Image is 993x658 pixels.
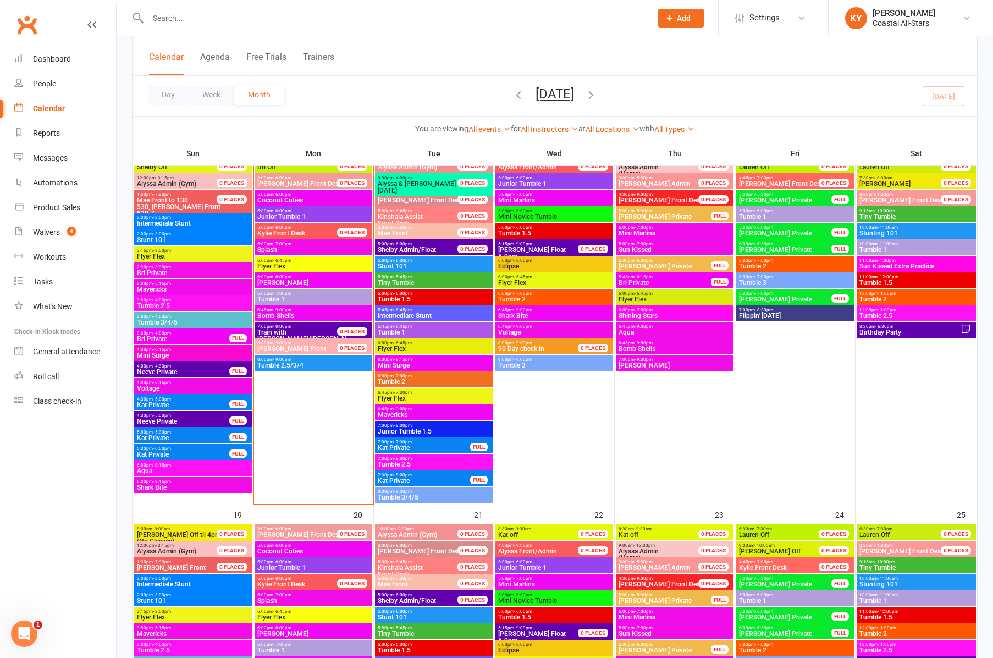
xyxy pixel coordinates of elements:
span: - 7:30pm [153,192,171,197]
span: Mae Front to 130 [137,196,188,204]
span: - 12:00pm [878,275,898,279]
span: [PERSON_NAME] Front Desk [257,180,342,188]
span: 5:30pm [618,258,711,263]
span: [PERSON_NAME] Front Desk [378,196,462,204]
span: - 6:00pm [514,225,532,230]
span: Tumble 2 [738,263,852,270]
a: All Types [654,125,694,134]
span: - 1:30pm [875,192,893,197]
span: - 3:15pm [156,176,174,180]
strong: at [578,124,586,133]
span: Alyssa Admin [619,163,659,171]
span: 5:00pm [738,192,832,197]
div: People [33,79,56,88]
span: - 1:00pm [878,258,896,263]
button: Add [658,9,704,28]
a: Waivers 4 [14,220,116,245]
span: Alyssa Admin (Gym) [137,180,196,188]
div: Workouts [33,253,66,261]
span: 3:00pm [136,281,250,286]
span: 6:00pm [257,258,370,263]
span: [PERSON_NAME] Private [618,263,711,270]
span: 5:00pm [618,225,731,230]
div: 0 PLACES [578,162,608,171]
th: Tue [374,142,494,165]
span: 5:00pm [377,209,471,213]
button: Week [189,85,234,105]
span: Bomb Shells [257,312,370,319]
button: Month [234,85,284,105]
span: 2:30pm [136,265,250,270]
span: 12:00pm [136,176,230,180]
button: Trainers [303,52,334,75]
span: 530, [PERSON_NAME] Front 530-7 [136,197,230,217]
span: 6:45pm [498,324,611,329]
span: - 7:00pm [635,225,653,230]
span: - 5:15pm [153,281,171,286]
div: [PERSON_NAME] [873,8,935,18]
span: - 7:00pm [514,192,532,197]
span: - 7:00pm [273,291,291,296]
span: - 6:30pm [875,324,893,329]
span: - 6:45pm [394,209,412,213]
div: 0 PLACES [457,179,488,187]
span: - 6:00pm [514,176,532,180]
div: 0 PLACES [698,179,729,187]
span: 6:00pm [257,291,370,296]
span: 5:30pm [738,225,832,230]
span: 10:00am [859,225,974,230]
span: - 6:00pm [394,291,412,296]
span: 5-9pm [498,246,591,260]
span: 6:00pm [738,258,852,263]
span: 2:00pm [136,215,250,220]
span: 5:00pm [498,192,611,197]
span: [PERSON_NAME] Private [738,230,832,237]
span: Coconut Cuties [257,197,370,204]
th: Mon [253,142,374,165]
span: 6:00pm [498,275,611,279]
span: Stunting 101 [859,230,974,237]
a: Clubworx [13,11,41,39]
span: 10:00am [859,242,974,246]
div: 0 PLACES [337,179,367,187]
iframe: Intercom live chat [11,621,37,647]
span: 6:00pm [498,258,611,263]
span: 4:45pm [738,176,832,180]
div: 0 PLACES [217,195,247,204]
span: Junior Tumble 1 [257,213,370,220]
span: Alyssa & [PERSON_NAME] [378,180,456,188]
span: Tumble 2.5 [136,303,250,309]
span: - 6:45pm [514,275,532,279]
span: 6:00pm [738,275,852,279]
span: - 10:00am [875,209,895,213]
a: What's New [14,294,116,319]
span: 5:45pm [377,324,490,329]
div: 0 PLACES [578,245,608,253]
span: Sun Kissed [618,246,731,253]
div: FULL [711,261,729,270]
span: Mini Novice Tumble [498,213,611,220]
span: Kinshaia Assist [378,213,423,221]
span: 5:00pm [377,258,490,263]
span: 5:00pm [377,275,490,279]
span: - 5:30pm [635,209,653,213]
span: - 8:00pm [514,258,532,263]
a: Product Sales [14,195,116,220]
span: Alyssa Front/Admin [498,163,557,171]
span: 5:15pm [498,242,591,246]
span: 3:30pm [859,324,961,329]
span: Flippin' [DATE] [738,312,852,319]
span: - 6:00pm [273,176,291,180]
span: 5:00pm [377,225,471,230]
a: All events [468,125,511,134]
span: Tumble 1 [859,246,974,253]
strong: with [639,124,654,133]
a: Calendar [14,96,116,121]
span: - 6:30pm [755,242,773,246]
div: 0 PLACES [698,195,729,204]
span: 6:00pm [738,242,832,246]
div: 0 PLACES [457,212,488,220]
span: - 3:30pm [153,265,171,270]
span: 5:00pm [618,209,711,213]
span: - 1:00pm [878,308,896,312]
